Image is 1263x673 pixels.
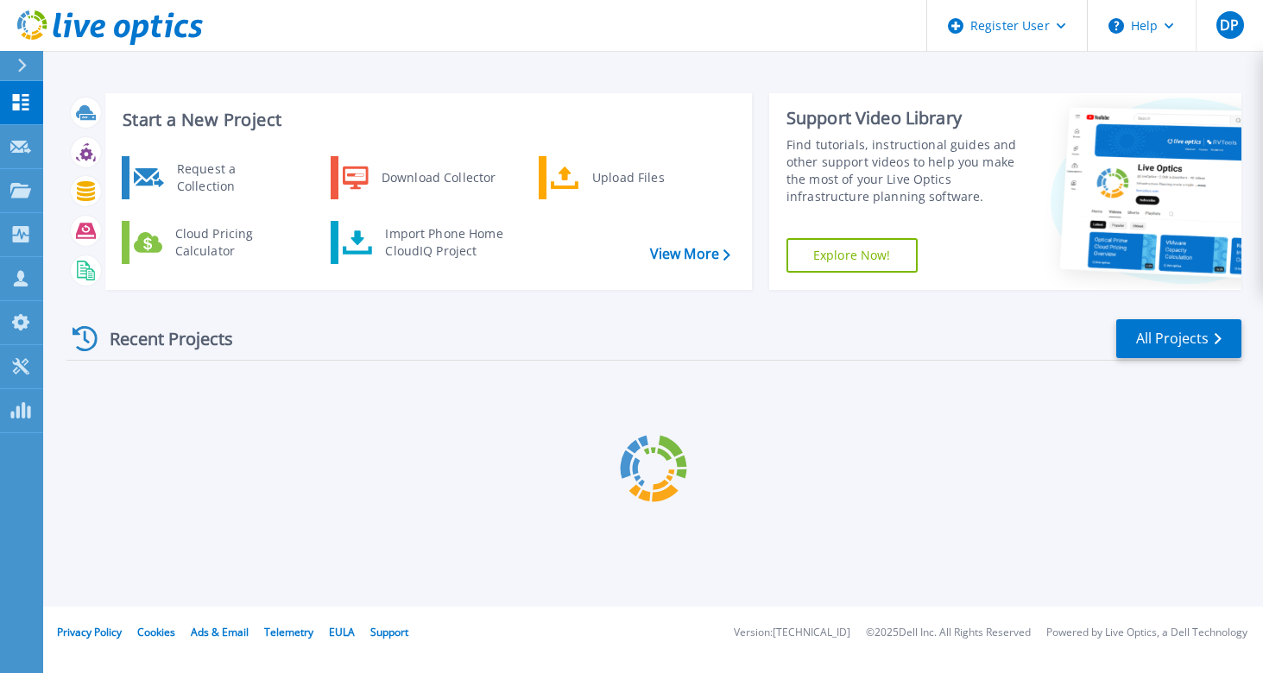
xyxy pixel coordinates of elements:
a: Upload Files [539,156,716,199]
div: Download Collector [373,160,503,195]
div: Find tutorials, instructional guides and other support videos to help you make the most of your L... [786,136,1023,205]
div: Recent Projects [66,318,256,360]
h3: Start a New Project [123,110,729,129]
a: Privacy Policy [57,625,122,639]
a: View More [650,246,730,262]
a: Download Collector [331,156,508,199]
div: Support Video Library [786,107,1023,129]
li: Version: [TECHNICAL_ID] [734,627,850,638]
li: © 2025 Dell Inc. All Rights Reserved [866,627,1031,638]
a: EULA [329,625,355,639]
div: Cloud Pricing Calculator [167,225,294,260]
div: Import Phone Home CloudIQ Project [376,225,511,260]
a: Explore Now! [786,238,918,273]
div: Request a Collection [168,160,294,195]
a: Support [370,625,408,639]
a: Cloud Pricing Calculator [122,221,299,264]
span: DP [1220,18,1239,32]
a: All Projects [1116,319,1241,358]
a: Cookies [137,625,175,639]
a: Request a Collection [122,156,299,199]
a: Telemetry [264,625,313,639]
li: Powered by Live Optics, a Dell Technology [1046,627,1247,638]
div: Upload Files [584,160,711,195]
a: Ads & Email [191,625,249,639]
